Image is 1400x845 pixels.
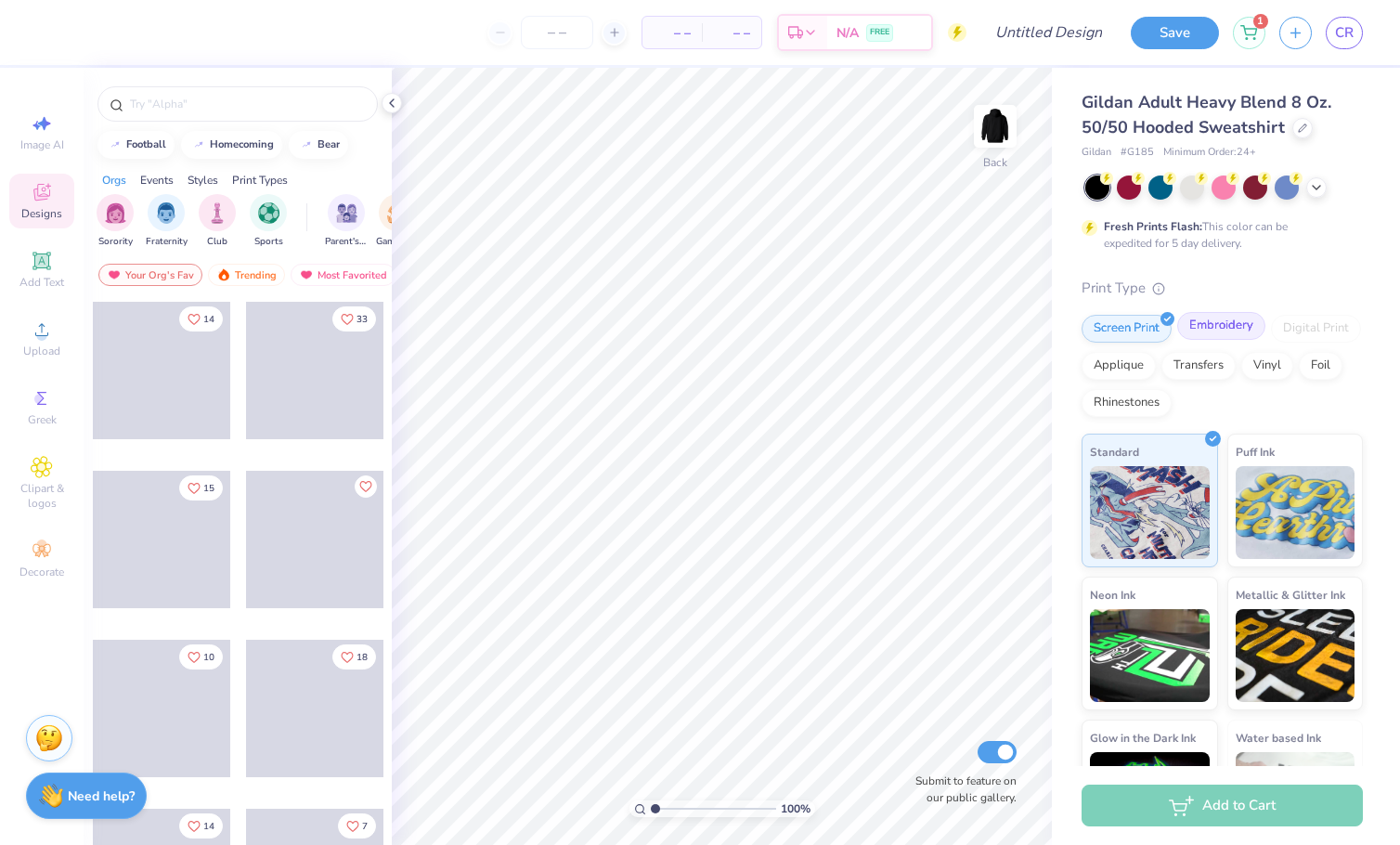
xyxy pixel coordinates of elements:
button: Like [332,306,376,331]
a: CR [1326,17,1363,49]
button: Like [179,644,223,669]
button: filter button [146,194,188,249]
span: Add Text [19,275,64,290]
img: Sorority Image [105,202,126,224]
div: Vinyl [1241,352,1293,380]
span: Gildan [1082,145,1111,161]
div: filter for Club [199,194,236,249]
div: Screen Print [1082,315,1172,343]
strong: Fresh Prints Flash: [1104,219,1202,234]
img: Club Image [207,202,227,224]
button: filter button [376,194,419,249]
div: Orgs [102,172,126,188]
button: Like [355,475,377,498]
span: Sorority [98,235,133,249]
button: filter button [97,194,134,249]
span: Sports [254,235,283,249]
div: homecoming [210,139,274,149]
button: filter button [250,194,287,249]
img: Metallic & Glitter Ink [1236,609,1355,702]
div: Print Types [232,172,288,188]
span: FREE [870,26,889,39]
div: Transfers [1161,352,1236,380]
div: Most Favorited [291,264,395,286]
div: Embroidery [1177,312,1265,340]
button: bear [289,131,348,159]
img: Sports Image [258,202,279,224]
img: Standard [1090,466,1210,559]
img: Fraternity Image [156,202,176,224]
button: filter button [199,194,236,249]
button: Like [179,475,223,500]
strong: Need help? [68,787,135,805]
button: Save [1131,17,1219,49]
button: homecoming [181,131,282,159]
div: filter for Fraternity [146,194,188,249]
div: filter for Game Day [376,194,419,249]
div: Trending [208,264,285,286]
span: N/A [836,23,859,43]
img: trend_line.gif [299,139,314,150]
img: Puff Ink [1236,466,1355,559]
span: Water based Ink [1236,728,1321,747]
span: 10 [203,653,214,662]
span: Glow in the Dark Ink [1090,728,1196,747]
div: Styles [188,172,218,188]
span: Game Day [376,235,419,249]
img: Back [977,108,1014,145]
span: Minimum Order: 24 + [1163,145,1256,161]
button: football [97,131,175,159]
img: trend_line.gif [108,139,123,150]
button: Like [179,306,223,331]
div: filter for Parent's Weekend [325,194,368,249]
div: Applique [1082,352,1156,380]
span: Parent's Weekend [325,235,368,249]
span: 100 % [781,800,810,817]
span: 1 [1253,14,1268,29]
span: Gildan Adult Heavy Blend 8 Oz. 50/50 Hooded Sweatshirt [1082,91,1331,138]
div: Foil [1299,352,1342,380]
span: Club [207,235,227,249]
img: most_fav.gif [299,268,314,281]
button: Like [338,813,376,838]
span: 15 [203,484,214,493]
span: Designs [21,206,62,221]
span: Greek [28,412,57,427]
img: Glow in the Dark Ink [1090,752,1210,845]
div: Rhinestones [1082,389,1172,417]
button: Like [179,813,223,838]
span: Standard [1090,442,1139,461]
div: filter for Sports [250,194,287,249]
label: Submit to feature on our public gallery. [905,773,1017,806]
span: 7 [362,822,368,831]
div: Back [983,154,1007,171]
input: – – [521,16,593,49]
img: trend_line.gif [191,139,206,150]
div: Print Type [1082,278,1363,299]
span: CR [1335,22,1354,44]
div: This color can be expedited for 5 day delivery. [1104,218,1332,252]
span: Metallic & Glitter Ink [1236,585,1345,604]
span: 33 [356,315,368,324]
span: # G185 [1121,145,1154,161]
span: Image AI [20,137,64,152]
span: 18 [356,653,368,662]
div: Events [140,172,174,188]
span: Puff Ink [1236,442,1275,461]
span: Upload [23,344,60,358]
img: trending.gif [216,268,231,281]
span: Neon Ink [1090,585,1135,604]
img: Game Day Image [387,202,408,224]
span: – – [713,23,750,43]
div: bear [318,139,340,149]
button: Like [332,644,376,669]
button: filter button [325,194,368,249]
div: football [126,139,166,149]
span: Decorate [19,565,64,579]
span: Fraternity [146,235,188,249]
img: Neon Ink [1090,609,1210,702]
span: 14 [203,822,214,831]
span: Clipart & logos [9,481,74,511]
img: Parent's Weekend Image [336,202,357,224]
input: Try "Alpha" [128,95,366,113]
